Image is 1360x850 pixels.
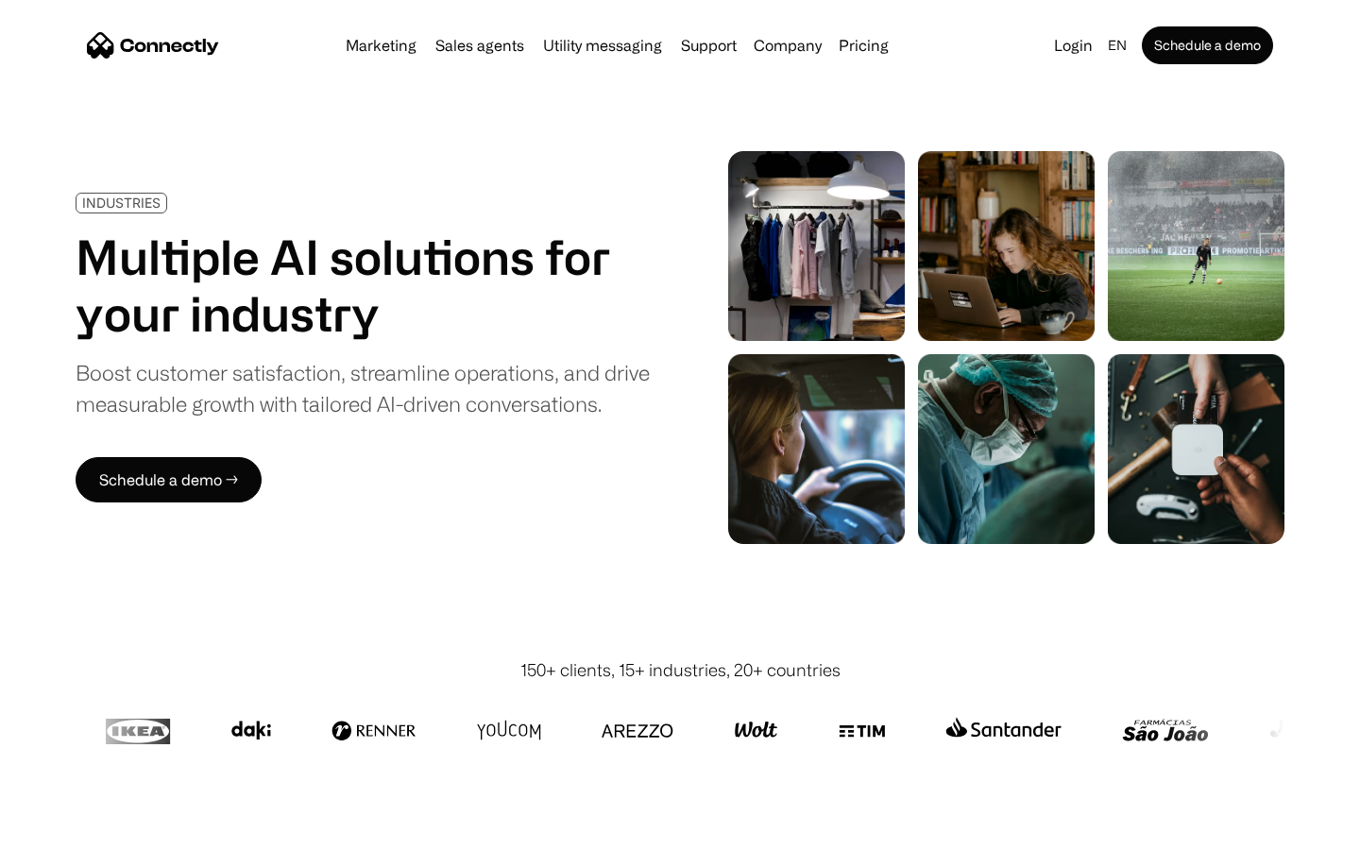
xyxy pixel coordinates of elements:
a: Schedule a demo [1142,26,1273,64]
h1: Multiple AI solutions for your industry [76,229,650,342]
aside: Language selected: English [19,815,113,843]
div: Boost customer satisfaction, streamline operations, and drive measurable growth with tailored AI-... [76,357,650,419]
div: en [1108,32,1127,59]
ul: Language list [38,817,113,843]
div: INDUSTRIES [82,195,161,210]
a: Support [673,38,744,53]
div: Company [754,32,822,59]
a: Marketing [338,38,424,53]
a: Pricing [831,38,896,53]
div: 150+ clients, 15+ industries, 20+ countries [520,657,841,683]
a: Schedule a demo → [76,457,262,502]
a: Utility messaging [535,38,670,53]
a: Login [1046,32,1100,59]
a: Sales agents [428,38,532,53]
